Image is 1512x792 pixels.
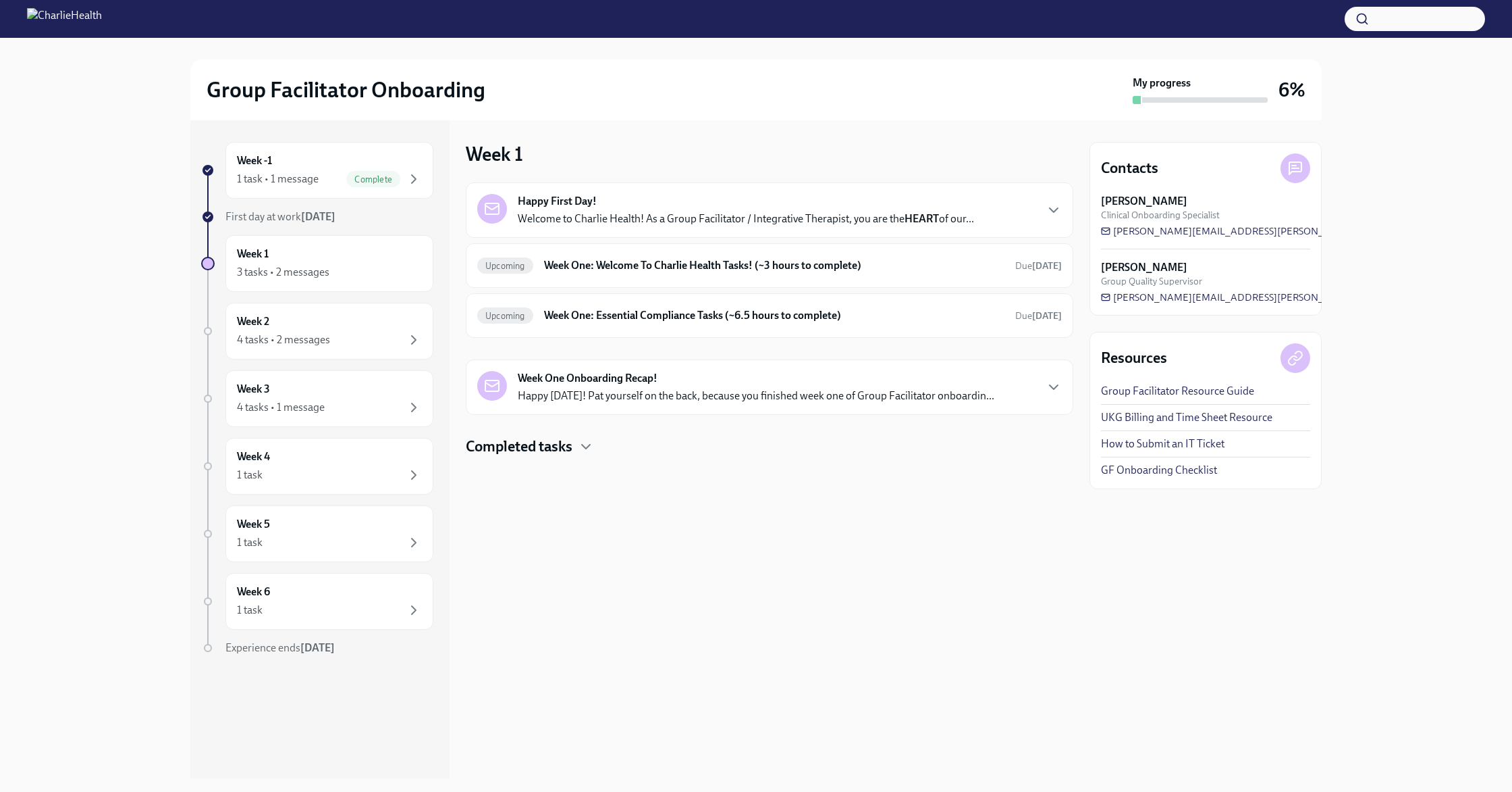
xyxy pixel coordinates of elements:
[237,517,270,532] h6: Week 5
[301,210,335,223] strong: [DATE]
[1101,463,1217,478] a: GF Onboarding Checklist
[1101,224,1438,238] a: [PERSON_NAME][EMAIL_ADDRESS][PERSON_NAME][DOMAIN_NAME]
[237,153,272,168] h6: Week -1
[346,174,400,184] span: Complete
[1133,76,1191,91] strong: My progress
[207,76,485,103] h2: Group Facilitator Onboarding
[1101,348,1167,368] h4: Resources
[466,437,1073,457] div: Completed tasks
[201,303,433,360] a: Week 24 tasks • 2 messages
[237,535,263,550] div: 1 task
[1101,209,1220,222] span: Clinical Onboarding Specialist
[1101,291,1438,304] a: [PERSON_NAME][EMAIL_ADDRESS][PERSON_NAME][DOMAIN_NAME]
[477,255,1062,276] a: UpcomingWeek One: Welcome To Charlie Health Tasks! (~3 hours to complete)Due[DATE]
[237,332,330,347] div: 4 tasks • 2 messages
[905,212,939,225] strong: HEART
[1101,158,1158,178] h4: Contacts
[1101,410,1272,425] a: UKG Billing and Time Sheet Resource
[544,258,1004,273] h6: Week One: Welcome To Charlie Health Tasks! (~3 hours to complete)
[466,142,523,166] h3: Week 1
[1032,310,1062,322] strong: [DATE]
[1101,384,1254,399] a: Group Facilitator Resource Guide
[1101,437,1224,451] a: How to Submit an IT Ticket
[201,370,433,427] a: Week 34 tasks • 1 message
[1101,260,1187,275] strong: [PERSON_NAME]
[1015,259,1062,272] span: September 22nd, 2025 10:00
[1015,310,1062,322] span: Due
[237,603,263,618] div: 1 task
[201,235,433,292] a: Week 13 tasks • 2 messages
[518,371,657,386] strong: Week One Onboarding Recap!
[477,305,1062,326] a: UpcomingWeek One: Essential Compliance Tasks (~6.5 hours to complete)Due[DATE]
[477,311,533,321] span: Upcoming
[1101,275,1202,288] span: Group Quality Supervisor
[1278,78,1305,102] h3: 6%
[201,573,433,630] a: Week 61 task
[201,209,433,224] a: First day at work[DATE]
[201,505,433,562] a: Week 51 task
[237,382,270,397] h6: Week 3
[237,449,270,464] h6: Week 4
[1101,194,1187,209] strong: [PERSON_NAME]
[237,585,270,599] h6: Week 6
[201,438,433,495] a: Week 41 task
[544,308,1004,323] h6: Week One: Essential Compliance Tasks (~6.5 hours to complete)
[201,142,433,199] a: Week -11 task • 1 messageComplete
[225,210,335,223] span: First day at work
[300,641,335,654] strong: [DATE]
[477,261,533,271] span: Upcoming
[237,265,329,280] div: 3 tasks • 2 messages
[1015,310,1062,322] span: September 22nd, 2025 10:00
[225,641,335,654] span: Experience ends
[1032,260,1062,272] strong: [DATE]
[237,468,263,482] div: 1 task
[466,437,572,457] h4: Completed tasks
[237,314,269,329] h6: Week 2
[27,8,102,30] img: CharlieHealth
[518,212,974,226] p: Welcome to Charlie Health! As a Group Facilitator / Integrative Therapist, you are the of our...
[518,389,994,403] p: Happy [DATE]! Pat yourself on the back, because you finished week one of Group Facilitator onboar...
[1015,260,1062,272] span: Due
[518,194,597,209] strong: Happy First Day!
[237,400,325,415] div: 4 tasks • 1 message
[237,247,269,262] h6: Week 1
[237,172,319,187] div: 1 task • 1 message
